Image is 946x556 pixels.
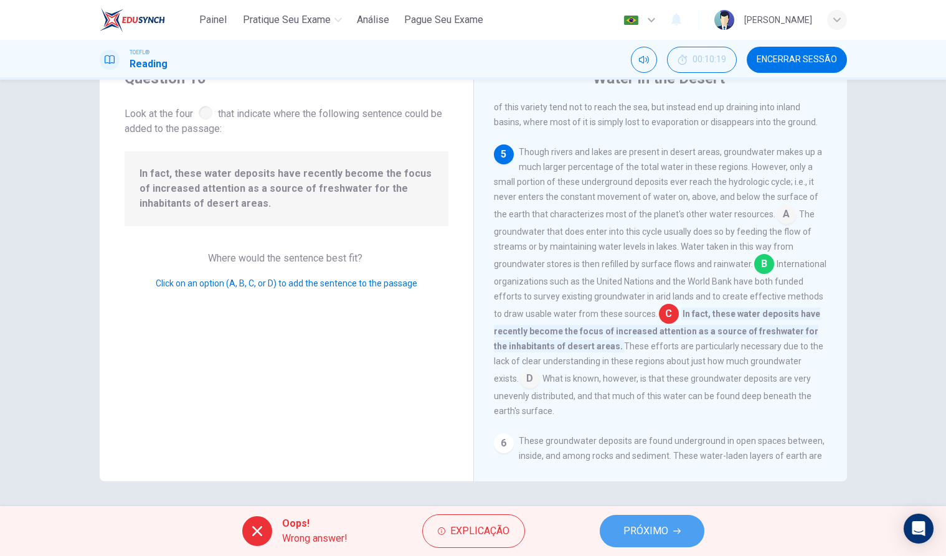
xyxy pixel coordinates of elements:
span: Wrong answer! [282,531,348,546]
span: In fact, these water deposits have recently become the focus of increased attention as a source o... [494,308,820,352]
button: 00:10:19 [667,47,737,73]
span: 00:10:19 [693,55,726,65]
div: 5 [494,144,514,164]
button: Pague Seu Exame [399,9,488,31]
span: Oops! [282,516,348,531]
a: EduSynch logo [100,7,194,32]
button: PRÓXIMO [600,515,704,547]
span: C [659,304,679,324]
button: Explicação [422,514,525,548]
span: What is known, however, is that these groundwater deposits are very unevenly distributed, and tha... [494,374,811,416]
span: Where would the sentence best fit? [208,252,365,264]
span: Análise [357,12,389,27]
button: Painel [193,9,233,31]
img: pt [623,16,639,25]
span: Pague Seu Exame [404,12,483,27]
span: A [777,204,797,224]
div: Open Intercom Messenger [904,514,934,544]
button: Encerrar Sessão [747,47,847,73]
span: Encerrar Sessão [757,55,837,65]
button: Análise [352,9,394,31]
span: Though rivers and lakes are present in desert areas, groundwater makes up a much larger percentag... [494,147,822,219]
div: Esconder [667,47,737,73]
span: PRÓXIMO [623,522,668,540]
img: EduSynch logo [100,7,165,32]
div: Silenciar [631,47,657,73]
img: Profile picture [714,10,734,30]
span: TOEFL® [130,48,149,57]
span: Click on an option (A, B, C, or D) to add the sentence to the passage [156,278,417,288]
span: D [520,369,540,389]
span: These efforts are particularly necessary due to the lack of clear understanding in these regions ... [494,341,823,384]
span: In fact, these water deposits have recently become the focus of increased attention as a source o... [140,166,433,211]
div: [PERSON_NAME] [744,12,812,27]
div: 6 [494,433,514,453]
span: Painel [199,12,227,27]
span: Pratique seu exame [243,12,331,27]
span: B [754,254,774,274]
h1: Reading [130,57,168,72]
span: Explicação [450,522,509,540]
span: Look at the four that indicate where the following sentence could be added to the passage: [125,103,448,136]
button: Pratique seu exame [238,9,347,31]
